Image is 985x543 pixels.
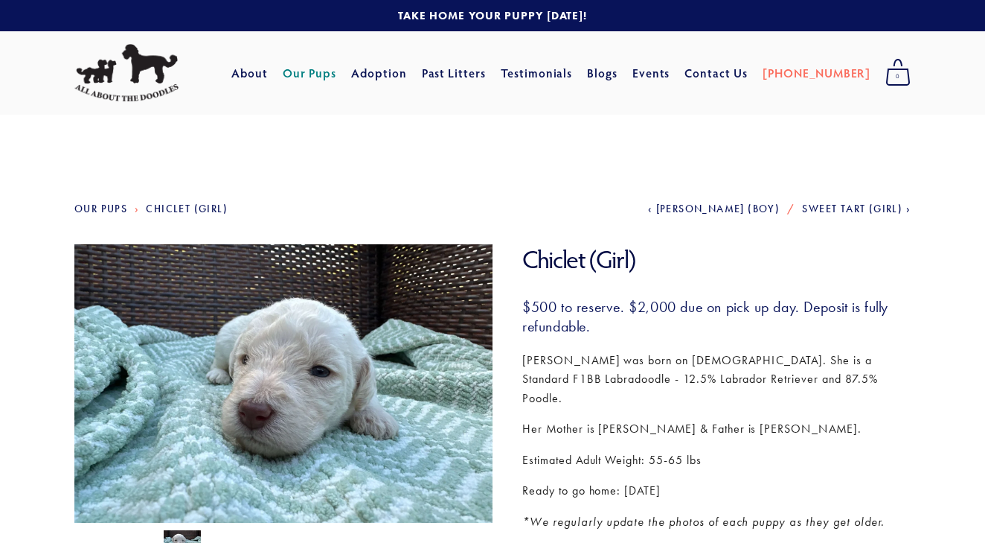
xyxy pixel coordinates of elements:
[522,515,885,529] em: *We regularly update the photos of each puppy as they get older.
[146,203,228,215] a: Chiclet (Girl)
[684,60,748,86] a: Contact Us
[501,60,573,86] a: Testimonials
[885,67,911,86] span: 0
[74,203,127,215] a: Our Pups
[283,60,337,86] a: Our Pups
[763,60,870,86] a: [PHONE_NUMBER]
[632,60,670,86] a: Events
[522,351,911,408] p: [PERSON_NAME] was born on [DEMOGRAPHIC_DATA]. She is a Standard F1BB Labradoodle - 12.5% Labrador...
[74,44,179,102] img: All About The Doodles
[802,203,902,215] span: Sweet Tart (Girl)
[522,297,911,336] h3: $500 to reserve. $2,000 due on pick up day. Deposit is fully refundable.
[231,60,268,86] a: About
[878,54,918,92] a: 0 items in cart
[522,451,911,470] p: Estimated Adult Weight: 55-65 lbs
[587,60,617,86] a: Blogs
[422,65,487,80] a: Past Litters
[74,226,493,541] img: Chiclet 1.jpg
[522,244,911,275] h1: Chiclet (Girl)
[351,60,407,86] a: Adoption
[656,203,780,215] span: [PERSON_NAME] (Boy)
[522,481,911,501] p: Ready to go home: [DATE]
[648,203,780,215] a: [PERSON_NAME] (Boy)
[522,419,911,439] p: Her Mother is [PERSON_NAME] & Father is [PERSON_NAME].
[802,203,911,215] a: Sweet Tart (Girl)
